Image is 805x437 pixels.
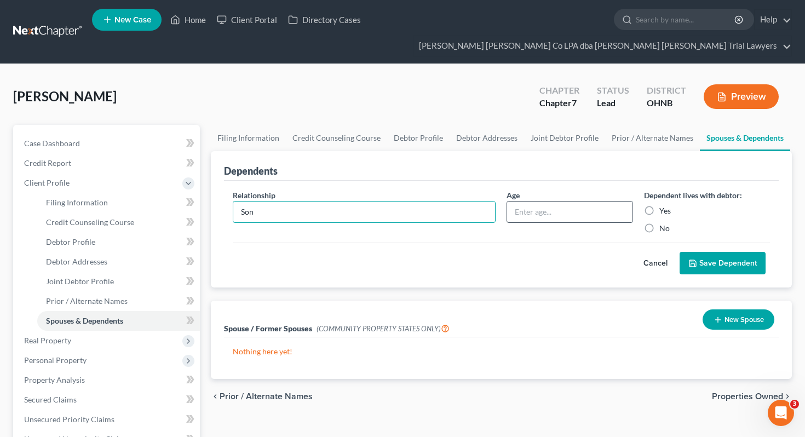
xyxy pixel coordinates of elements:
[15,134,200,153] a: Case Dashboard
[46,237,95,246] span: Debtor Profile
[700,125,790,151] a: Spouses & Dependents
[413,36,791,56] a: [PERSON_NAME] [PERSON_NAME] Co LPA dba [PERSON_NAME] [PERSON_NAME] Trial Lawyers
[37,252,200,272] a: Debtor Addresses
[211,392,220,401] i: chevron_left
[46,217,134,227] span: Credit Counseling Course
[783,392,792,401] i: chevron_right
[211,392,313,401] button: chevron_left Prior / Alternate Names
[211,125,286,151] a: Filing Information
[46,198,108,207] span: Filing Information
[283,10,366,30] a: Directory Cases
[37,291,200,311] a: Prior / Alternate Names
[286,125,387,151] a: Credit Counseling Course
[450,125,524,151] a: Debtor Addresses
[15,390,200,410] a: Secured Claims
[37,212,200,232] a: Credit Counseling Course
[712,392,783,401] span: Properties Owned
[24,158,71,168] span: Credit Report
[46,257,107,266] span: Debtor Addresses
[224,324,312,333] span: Spouse / Former Spouses
[539,97,579,110] div: Chapter
[712,392,792,401] button: Properties Owned chevron_right
[37,193,200,212] a: Filing Information
[24,336,71,345] span: Real Property
[703,309,774,330] button: New Spouse
[46,316,123,325] span: Spouses & Dependents
[15,410,200,429] a: Unsecured Priority Claims
[37,272,200,291] a: Joint Debtor Profile
[15,370,200,390] a: Property Analysis
[605,125,700,151] a: Prior / Alternate Names
[114,16,151,24] span: New Case
[539,84,579,97] div: Chapter
[680,252,766,275] button: Save Dependent
[211,10,283,30] a: Client Portal
[597,84,629,97] div: Status
[704,84,779,109] button: Preview
[790,400,799,409] span: 3
[224,164,278,177] div: Dependents
[659,205,671,216] label: Yes
[24,178,70,187] span: Client Profile
[37,232,200,252] a: Debtor Profile
[507,189,520,201] label: Age
[15,153,200,173] a: Credit Report
[13,88,117,104] span: [PERSON_NAME]
[317,324,450,333] span: (COMMUNITY PROPERTY STATES ONLY)
[24,395,77,404] span: Secured Claims
[46,277,114,286] span: Joint Debtor Profile
[24,139,80,148] span: Case Dashboard
[24,355,87,365] span: Personal Property
[233,191,275,200] span: Relationship
[644,189,742,201] label: Dependent lives with debtor:
[165,10,211,30] a: Home
[755,10,791,30] a: Help
[233,202,496,222] input: Enter relationship...
[387,125,450,151] a: Debtor Profile
[37,311,200,331] a: Spouses & Dependents
[524,125,605,151] a: Joint Debtor Profile
[768,400,794,426] iframe: Intercom live chat
[631,252,680,274] button: Cancel
[647,97,686,110] div: OHNB
[636,9,736,30] input: Search by name...
[233,346,771,357] p: Nothing here yet!
[597,97,629,110] div: Lead
[572,97,577,108] span: 7
[507,202,632,222] input: Enter age...
[647,84,686,97] div: District
[659,223,670,234] label: No
[46,296,128,306] span: Prior / Alternate Names
[220,392,313,401] span: Prior / Alternate Names
[24,415,114,424] span: Unsecured Priority Claims
[24,375,85,384] span: Property Analysis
